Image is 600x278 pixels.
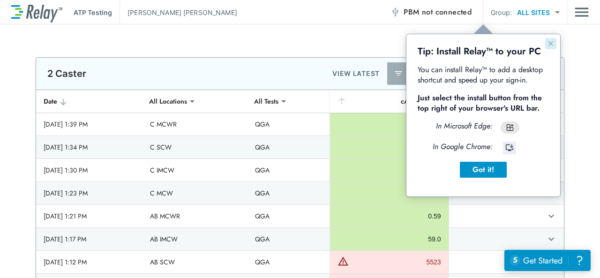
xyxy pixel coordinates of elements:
[504,250,591,271] iframe: Resource center
[404,6,472,19] span: PBM
[44,257,135,267] div: [DATE] 1:12 PM
[44,211,135,221] div: [DATE] 1:21 PM
[47,68,86,79] p: 2 Caster
[44,143,135,152] div: [DATE] 1:34 PM
[127,8,237,17] p: [PERSON_NAME] [PERSON_NAME]
[387,3,475,22] button: PBM not connected
[247,159,329,181] td: QGA
[390,8,400,17] img: Offline Icon
[44,165,135,175] div: [DATE] 1:30 PM
[394,69,403,78] img: Latest
[142,113,248,135] td: C MCWR
[142,159,248,181] td: C IMCW
[337,234,441,244] div: 59.0
[247,136,329,158] td: QGA
[543,231,559,247] button: expand row
[422,7,472,17] span: not connected
[351,257,441,267] div: 5523
[142,205,248,227] td: AB MCWR
[247,182,329,204] td: QGA
[543,208,559,224] button: expand row
[247,205,329,227] td: QGA
[337,120,441,129] div: 0.98
[44,120,135,129] div: [DATE] 1:39 PM
[142,182,248,204] td: C MCW
[247,113,329,135] td: QGA
[491,8,512,17] p: Group:
[142,92,194,111] div: All Locations
[337,188,441,198] div: 5.41
[337,96,441,107] div: cATP (pg/mL)
[142,136,248,158] td: C SCW
[142,251,248,273] td: AB SCW
[575,3,589,21] img: Drawer Icon
[44,234,135,244] div: [DATE] 1:17 PM
[11,2,62,23] img: LuminUltra Relay
[247,251,329,273] td: QGA
[44,188,135,198] div: [DATE] 1:23 PM
[247,228,329,250] td: QGA
[406,34,560,196] iframe: tooltip
[337,143,441,152] div: 228
[74,8,112,17] p: ATP Testing
[332,68,380,79] p: VIEW LATEST
[36,90,142,113] th: Date
[142,228,248,250] td: AB IMCW
[337,165,441,175] div: 6.49
[247,92,285,111] div: All Tests
[337,255,349,267] img: Warning
[337,211,441,221] div: 0.59
[575,3,589,21] button: Main menu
